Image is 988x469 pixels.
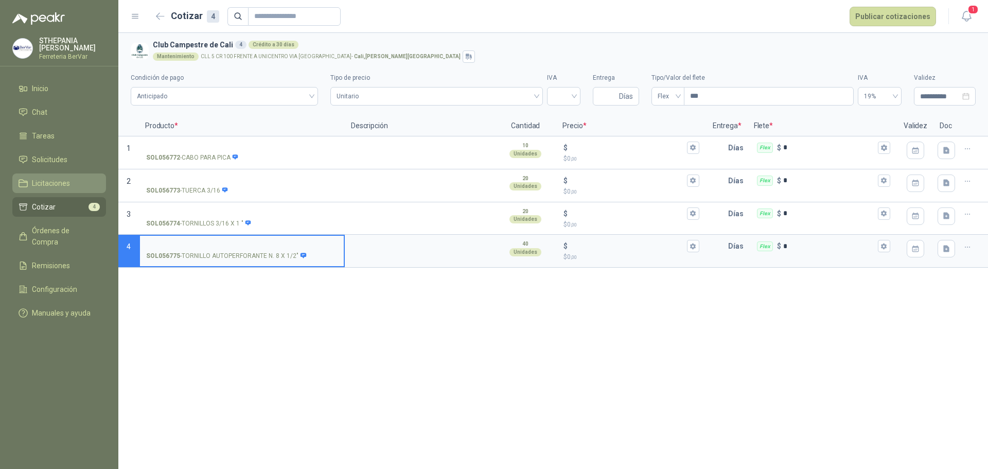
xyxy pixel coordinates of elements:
strong: SOL056774 [146,219,180,229]
div: Crédito a 30 días [249,41,298,49]
button: $$0,00 [687,175,699,187]
input: $$0,00 [570,242,684,250]
p: - TORNILLOS 3/16 X 1 " [146,219,252,229]
span: Unitario [337,89,537,104]
a: Licitaciones [12,173,106,193]
label: IVA [547,73,580,83]
h2: Cotizar [171,9,219,23]
span: 0 [567,221,577,228]
span: Remisiones [32,260,70,271]
span: 0 [567,188,577,195]
p: Doc [933,116,959,136]
p: Días [728,170,748,191]
a: Cotizar4 [12,197,106,217]
p: $ [563,240,568,252]
input: Flex $ [783,242,876,250]
p: Precio [556,116,706,136]
input: SOL056772-CABO PARA PICA [146,144,338,152]
input: SOL056775-TORNILLO AUTOPERFORANTE N. 8 X 1/2" [146,242,338,250]
p: - TORNILLO AUTOPERFORANTE N. 8 X 1/2" [146,251,307,261]
p: $ [563,187,699,197]
span: ,00 [571,222,577,228]
button: $$0,00 [687,240,699,252]
div: Unidades [509,150,541,158]
p: Validez [897,116,933,136]
p: $ [563,220,699,230]
p: $ [777,240,781,252]
p: $ [777,208,781,219]
p: $ [563,142,568,153]
input: Flex $ [783,177,876,184]
p: STHEPANIA [PERSON_NAME] [39,37,106,51]
p: Días [728,236,748,256]
strong: SOL056772 [146,153,180,163]
p: Ferreteria BerVar [39,54,106,60]
p: Días [728,203,748,224]
span: 3 [127,210,131,218]
label: Condición de pago [131,73,318,83]
p: 10 [522,142,528,150]
input: $$0,00 [570,144,684,151]
label: Tipo de precio [330,73,543,83]
button: $$0,00 [687,207,699,220]
span: 0 [567,253,577,260]
label: Entrega [593,73,639,83]
input: $$0,00 [570,210,684,217]
input: SOL056774-TORNILLOS 3/16 X 1 " [146,210,338,218]
p: CLL 5 CR 100 FRENTE A UNICENTRO VIA [GEOGRAPHIC_DATA] - [201,54,461,59]
a: Órdenes de Compra [12,221,106,252]
span: 0 [567,155,577,162]
p: $ [563,154,699,164]
div: Flex [757,241,773,252]
p: Días [728,137,748,158]
span: Solicitudes [32,154,67,165]
span: Cotizar [32,201,56,213]
button: Flex $ [878,207,890,220]
p: Descripción [345,116,495,136]
button: Flex $ [878,175,890,187]
span: Anticipado [137,89,312,104]
input: Flex $ [783,210,876,217]
strong: SOL056775 [146,251,180,261]
a: Configuración [12,280,106,299]
p: - TUERCA 3/16 [146,186,228,196]
div: Unidades [509,215,541,223]
p: Flete [748,116,897,136]
p: $ [777,175,781,186]
span: Configuración [32,284,77,295]
strong: Cali , [PERSON_NAME][GEOGRAPHIC_DATA] [354,54,461,59]
span: ,00 [571,156,577,162]
p: 20 [522,207,528,216]
span: Órdenes de Compra [32,225,96,248]
div: 4 [235,41,246,49]
strong: SOL056773 [146,186,180,196]
img: Company Logo [13,39,32,58]
label: IVA [858,73,902,83]
span: Inicio [32,83,48,94]
input: $$0,00 [570,177,684,184]
span: Tareas [32,130,55,142]
a: Manuales y ayuda [12,303,106,323]
span: Días [619,88,633,105]
label: Validez [914,73,976,83]
button: 1 [957,7,976,26]
span: ,00 [571,254,577,260]
p: $ [563,208,568,219]
span: ,00 [571,189,577,195]
div: Unidades [509,182,541,190]
img: Company Logo [131,42,149,60]
button: Flex $ [878,240,890,252]
span: Chat [32,107,47,118]
a: Chat [12,102,106,122]
div: Mantenimiento [153,53,199,61]
a: Remisiones [12,256,106,275]
span: Manuales y ayuda [32,307,91,319]
div: Flex [757,209,773,219]
p: - CABO PARA PICA [146,153,239,163]
span: Flex [658,89,678,104]
span: 1 [967,5,979,14]
span: 19% [864,89,895,104]
p: Entrega [707,116,748,136]
a: Inicio [12,79,106,98]
h3: Club Campestre de Cali [153,39,972,50]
